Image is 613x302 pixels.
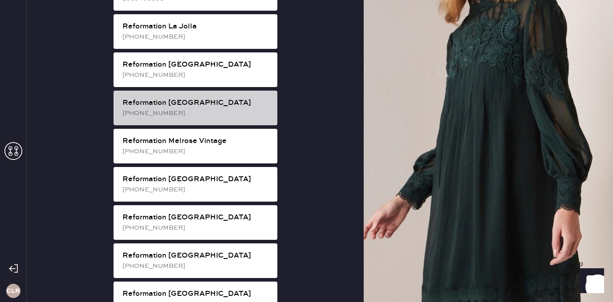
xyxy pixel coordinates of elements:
div: Reformation [GEOGRAPHIC_DATA] [122,60,270,70]
div: [PHONE_NUMBER] [122,185,270,195]
div: [PHONE_NUMBER] [122,32,270,42]
div: Reformation [GEOGRAPHIC_DATA] [122,212,270,223]
div: Reformation [GEOGRAPHIC_DATA] [122,98,270,108]
div: [PHONE_NUMBER] [122,261,270,271]
div: Reformation [GEOGRAPHIC_DATA] [122,289,270,299]
div: [PHONE_NUMBER] [122,223,270,233]
div: Reformation [GEOGRAPHIC_DATA] [122,250,270,261]
div: Reformation [GEOGRAPHIC_DATA] [122,174,270,185]
div: [PHONE_NUMBER] [122,70,270,80]
iframe: Front Chat [571,262,609,300]
div: [PHONE_NUMBER] [122,147,270,156]
h3: CLR [6,288,20,294]
div: Reformation Melrose Vintage [122,136,270,147]
div: Reformation La Jolla [122,21,270,32]
div: [PHONE_NUMBER] [122,108,270,118]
